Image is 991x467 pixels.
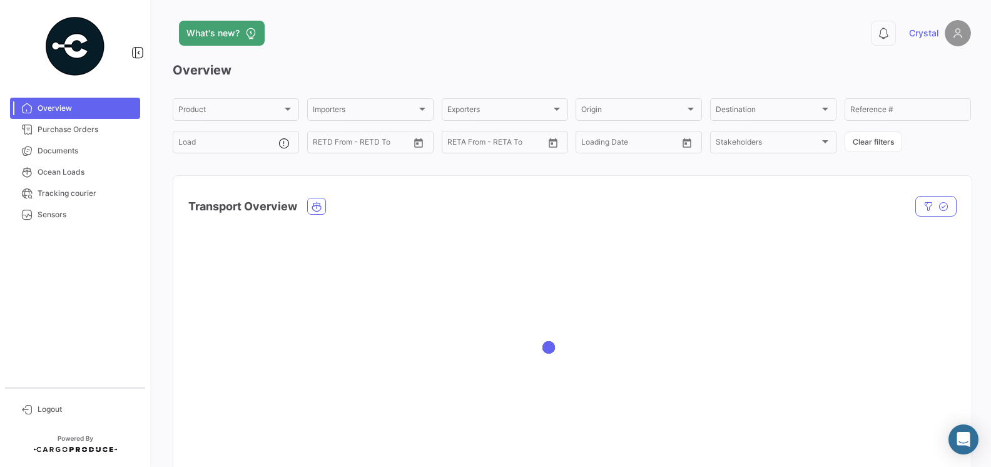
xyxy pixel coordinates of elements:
[308,198,325,214] button: Ocean
[186,27,240,39] span: What's new?
[447,140,465,148] input: From
[38,124,135,135] span: Purchase Orders
[607,140,653,148] input: To
[544,133,562,152] button: Open calendar
[38,188,135,199] span: Tracking courier
[313,140,330,148] input: From
[845,131,902,152] button: Clear filters
[581,140,599,148] input: From
[38,404,135,415] span: Logout
[10,140,140,162] a: Documents
[339,140,385,148] input: To
[716,107,820,116] span: Destination
[10,204,140,225] a: Sensors
[188,198,297,215] h4: Transport Overview
[447,107,551,116] span: Exporters
[10,183,140,204] a: Tracking courier
[44,15,106,78] img: powered-by.png
[179,21,265,46] button: What's new?
[948,424,978,454] div: Abrir Intercom Messenger
[38,103,135,114] span: Overview
[38,209,135,220] span: Sensors
[678,133,696,152] button: Open calendar
[716,140,820,148] span: Stakeholders
[178,107,282,116] span: Product
[10,162,140,183] a: Ocean Loads
[581,107,685,116] span: Origin
[173,61,971,79] h3: Overview
[38,167,135,178] span: Ocean Loads
[409,133,428,152] button: Open calendar
[945,20,971,46] img: placeholder-user.png
[10,119,140,140] a: Purchase Orders
[909,27,938,39] span: Crystal
[474,140,519,148] input: To
[313,107,417,116] span: Importers
[10,98,140,119] a: Overview
[38,145,135,157] span: Documents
